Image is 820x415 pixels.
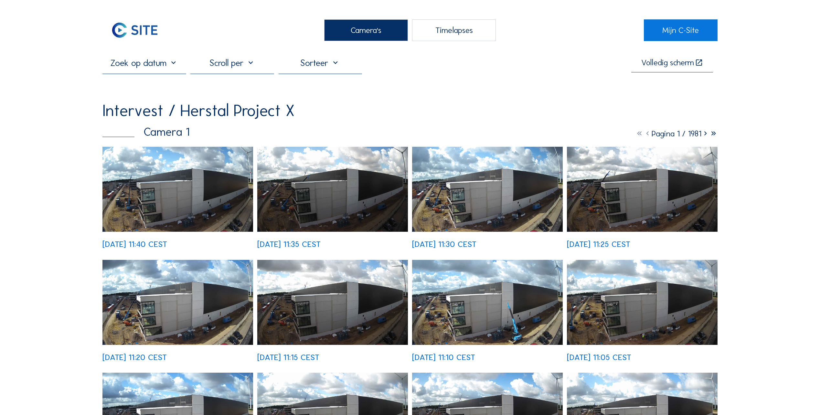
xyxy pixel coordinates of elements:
[412,19,496,41] div: Timelapses
[257,240,321,248] div: [DATE] 11:35 CEST
[644,19,718,41] a: Mijn C-Site
[102,126,189,138] div: Camera 1
[567,147,718,232] img: image_53010369
[567,353,631,361] div: [DATE] 11:05 CEST
[102,147,253,232] img: image_53010738
[412,260,563,345] img: image_53009947
[102,102,294,119] div: Intervest / Herstal Project X
[257,353,319,361] div: [DATE] 11:15 CEST
[102,58,186,68] input: Zoek op datum 󰅀
[652,129,701,139] span: Pagina 1 / 1981
[567,260,718,345] img: image_53009796
[641,59,694,67] div: Volledig scherm
[102,19,176,41] a: C-SITE Logo
[102,19,167,41] img: C-SITE Logo
[257,260,408,345] img: image_53010087
[102,260,253,345] img: image_53010237
[324,19,408,41] div: Camera's
[102,240,167,248] div: [DATE] 11:40 CEST
[257,147,408,232] img: image_53010600
[412,353,475,361] div: [DATE] 11:10 CEST
[412,147,563,232] img: image_53010452
[567,240,630,248] div: [DATE] 11:25 CEST
[412,240,476,248] div: [DATE] 11:30 CEST
[102,353,167,361] div: [DATE] 11:20 CEST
